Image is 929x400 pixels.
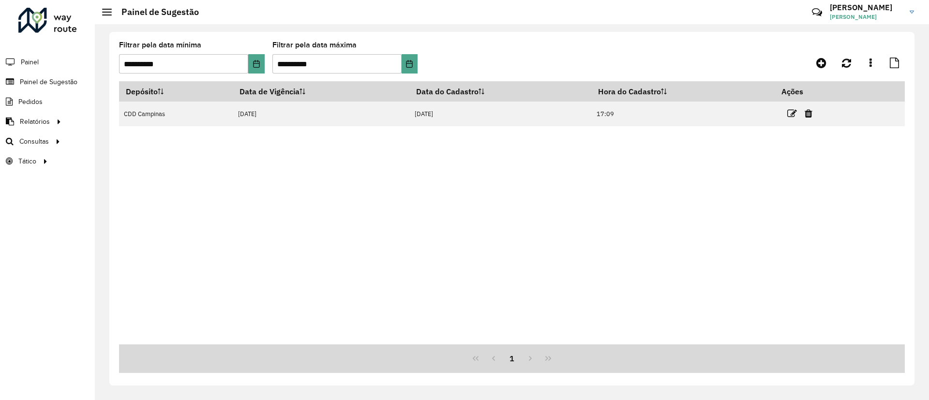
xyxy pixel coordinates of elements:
[592,81,775,102] th: Hora do Cadastro
[775,81,833,102] th: Ações
[119,81,233,102] th: Depósito
[19,136,49,147] span: Consultas
[233,102,410,126] td: [DATE]
[272,39,357,51] label: Filtrar pela data máxima
[119,39,201,51] label: Filtrar pela data mínima
[410,102,592,126] td: [DATE]
[592,102,775,126] td: 17:09
[807,2,827,23] a: Contato Rápido
[18,156,36,166] span: Tático
[402,54,418,74] button: Choose Date
[18,97,43,107] span: Pedidos
[20,117,50,127] span: Relatórios
[787,107,797,120] a: Editar
[112,7,199,17] h2: Painel de Sugestão
[503,349,521,368] button: 1
[21,57,39,67] span: Painel
[233,81,410,102] th: Data de Vigência
[830,13,902,21] span: [PERSON_NAME]
[248,54,264,74] button: Choose Date
[410,81,592,102] th: Data do Cadastro
[20,77,77,87] span: Painel de Sugestão
[805,107,812,120] a: Excluir
[119,102,233,126] td: CDD Campinas
[830,3,902,12] h3: [PERSON_NAME]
